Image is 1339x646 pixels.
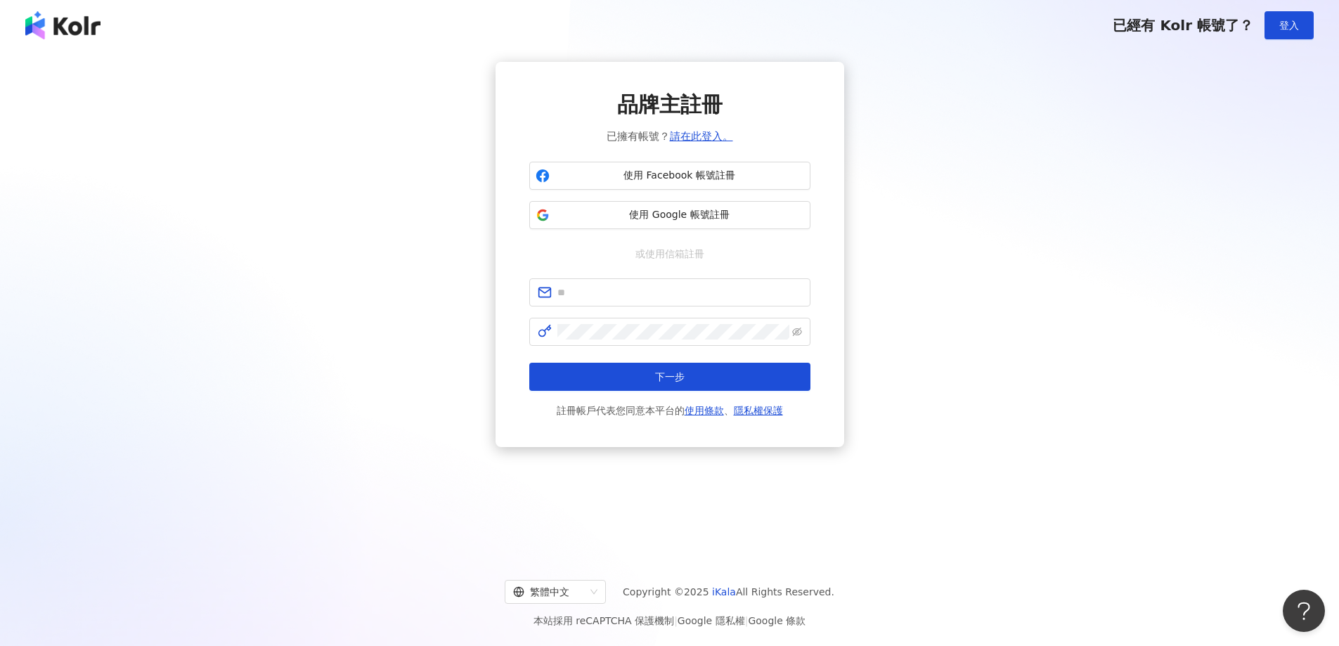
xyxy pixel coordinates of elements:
[529,201,810,229] button: 使用 Google 帳號註冊
[513,581,585,603] div: 繁體中文
[670,130,733,143] a: 請在此登入。
[685,405,724,416] a: 使用條款
[678,615,745,626] a: Google 隱私權
[1264,11,1314,39] button: 登入
[533,612,806,629] span: 本站採用 reCAPTCHA 保護機制
[674,615,678,626] span: |
[1279,20,1299,31] span: 登入
[555,208,804,222] span: 使用 Google 帳號註冊
[529,363,810,391] button: 下一步
[617,90,723,119] span: 品牌主註冊
[555,169,804,183] span: 使用 Facebook 帳號註冊
[607,128,733,145] span: 已擁有帳號？
[1113,17,1253,34] span: 已經有 Kolr 帳號了？
[1283,590,1325,632] iframe: Help Scout Beacon - Open
[529,162,810,190] button: 使用 Facebook 帳號註冊
[745,615,749,626] span: |
[626,246,714,261] span: 或使用信箱註冊
[623,583,834,600] span: Copyright © 2025 All Rights Reserved.
[557,402,783,419] span: 註冊帳戶代表您同意本平台的 、
[712,586,736,597] a: iKala
[25,11,101,39] img: logo
[792,327,802,337] span: eye-invisible
[655,371,685,382] span: 下一步
[734,405,783,416] a: 隱私權保護
[748,615,806,626] a: Google 條款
